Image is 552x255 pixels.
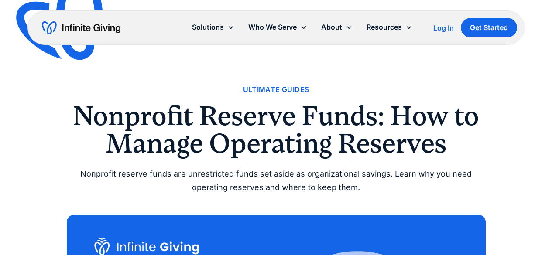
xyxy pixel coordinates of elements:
div: Log In [433,24,454,31]
div: Resources [367,21,402,33]
div: Nonprofit reserve funds are unrestricted funds set aside as organizational savings. Learn why you... [67,167,486,194]
a: Log In [433,23,454,33]
h1: Nonprofit Reserve Funds: How to Manage Operating Reserves [67,102,486,157]
div: Who We Serve [248,21,297,33]
div: About [314,18,360,37]
div: Who We Serve [241,18,314,37]
a: home [42,21,120,35]
div: Solutions [192,21,224,33]
div: About [321,21,342,33]
div: Solutions [185,18,241,37]
a: Get Started [461,18,517,37]
div: Resources [360,18,419,37]
a: Ultimate Guides [243,84,309,95]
